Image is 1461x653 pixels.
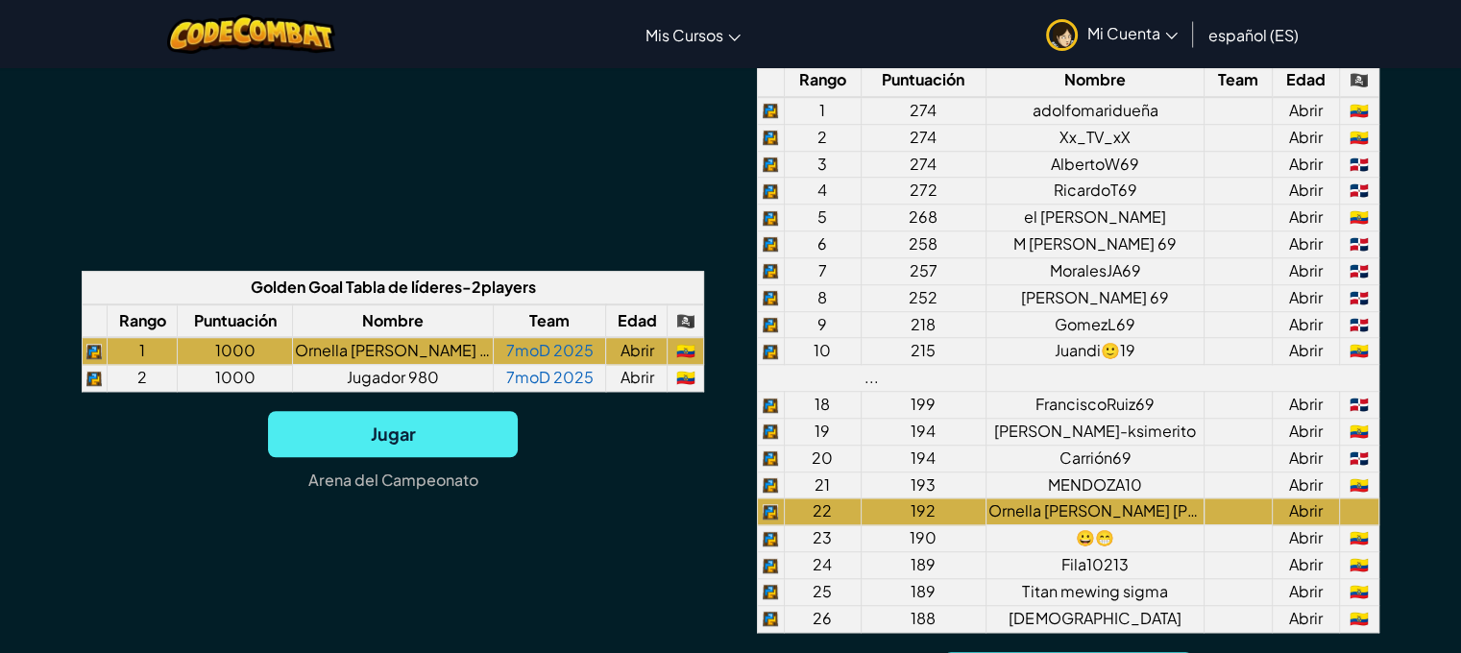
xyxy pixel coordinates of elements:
td: [DEMOGRAPHIC_DATA] [986,605,1204,632]
td: python [757,498,784,525]
td: Ecuador [1339,579,1379,606]
td: python [757,472,784,498]
td: Ecuador [1339,472,1379,498]
img: avatar [1046,19,1078,51]
th: 🏴‍☠️ [1339,63,1379,97]
th: Rango [784,63,861,97]
td: python [757,392,784,419]
td: Ecuador [1339,418,1379,445]
td: 188 [861,605,986,632]
td: python [757,284,784,311]
td: 258 [861,231,986,258]
a: Jugar [268,411,518,457]
td: Ecuador [1339,338,1379,365]
a: Mi Cuenta [1036,4,1187,64]
td: 218 [861,311,986,338]
td: AlbertoW69 [986,151,1204,178]
td: 268 [861,205,986,231]
td: python [757,151,784,178]
td: Ecuador [1339,97,1379,124]
a: 7moD 2025 [506,340,594,360]
th: Edad [1272,63,1339,97]
td: DO [1339,231,1379,258]
td: 5 [784,205,861,231]
td: 252 [861,284,986,311]
td: 274 [861,97,986,124]
td: Ecuador [1339,552,1379,579]
td: [PERSON_NAME]-ksimerito [986,418,1204,445]
td: 194 [861,418,986,445]
td: 23 [784,525,861,552]
td: DO [1339,151,1379,178]
td: M [PERSON_NAME] 69 [986,231,1204,258]
td: Abrir [1272,418,1339,445]
td: Ornella [PERSON_NAME] [PERSON_NAME] [986,498,1204,525]
th: 🏴‍☠️ [668,304,704,338]
td: python [757,231,784,258]
span: 2 [472,277,481,297]
td: Abrir [1272,151,1339,178]
td: 199 [861,392,986,419]
td: python [82,365,107,392]
td: 19 [784,418,861,445]
a: 7moD 2025 [506,367,594,387]
td: 7 [784,257,861,284]
td: DO [1339,178,1379,205]
span: español (ES) [1208,25,1299,45]
span: Golden Goal [251,277,343,297]
span: Mi Cuenta [1087,23,1178,43]
td: 9 [784,311,861,338]
td: Abrir [1272,552,1339,579]
td: DO [1339,284,1379,311]
td: ... [757,365,986,392]
td: MoralesJA69 [986,257,1204,284]
td: Abrir [1272,579,1339,606]
td: Abrir [1272,472,1339,498]
td: 2 [107,365,178,392]
td: FranciscoRuiz69 [986,392,1204,419]
td: Abrir [1272,97,1339,124]
td: python [757,579,784,606]
td: Ecuador [1339,124,1379,151]
td: 😀😁 [986,525,1204,552]
th: Team [493,304,606,338]
td: 22 [784,498,861,525]
td: Juandi🙂19 [986,338,1204,365]
td: Abrir [1272,257,1339,284]
span: - [462,277,472,297]
td: DO [1339,445,1379,472]
td: 189 [861,579,986,606]
td: Abrir [1272,178,1339,205]
td: python [757,445,784,472]
td: python [757,311,784,338]
td: 18 [784,392,861,419]
td: Ecuador [1339,525,1379,552]
td: Titan mewing sigma [986,579,1204,606]
td: DO [1339,392,1379,419]
td: Xx_TV_xX [986,124,1204,151]
td: 274 [861,151,986,178]
td: 194 [861,445,986,472]
img: CodeCombat logo [167,14,335,54]
td: python [757,418,784,445]
td: Abrir [1272,231,1339,258]
td: 1000 [178,337,292,364]
td: python [757,525,784,552]
td: Ornella [PERSON_NAME] [PERSON_NAME] [292,337,493,364]
td: Abrir [1272,124,1339,151]
th: Puntuación [861,63,986,97]
td: python [757,605,784,632]
td: 189 [861,552,986,579]
td: Abrir [606,337,668,364]
td: Abrir [1272,525,1339,552]
p: Arena del Campeonato [308,465,478,496]
td: 2 [784,124,861,151]
td: Ecuador [668,365,704,392]
td: 26 [784,605,861,632]
td: 20 [784,445,861,472]
td: 274 [861,124,986,151]
td: Ecuador [1339,205,1379,231]
td: Abrir [1272,311,1339,338]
